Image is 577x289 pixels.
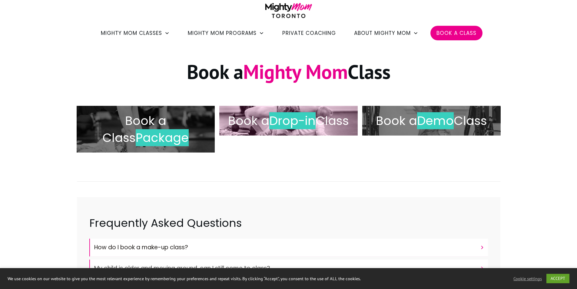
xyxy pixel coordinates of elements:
div: We use cookies on our website to give you the most relevant experience by remembering your prefer... [8,276,401,281]
a: ACCEPT [546,274,569,283]
h2: Frequently Asked Questions [89,216,488,238]
span: Book a [376,112,417,129]
h4: How do I book a make-up class? [94,242,477,253]
a: Mighty Mom Programs [188,28,264,38]
a: Mighty Mom Classes [101,28,170,38]
span: About Mighty Mom [354,28,411,38]
span: Mighty Mom Programs [188,28,257,38]
span: Drop-in [269,112,316,129]
a: Cookie settings [513,276,542,281]
span: Class [454,112,487,129]
span: Book a Class [102,112,166,146]
h2: Book a Class [226,112,351,129]
span: Package [136,129,189,146]
h1: Book a Class [77,59,500,92]
a: Private Coaching [282,28,336,38]
span: Mighty Mom [243,59,348,84]
span: Demo [417,112,454,129]
font: My child is older and moving around, can I still come to class? [94,264,270,272]
a: Book a Class [436,28,476,38]
span: Mighty Mom Classes [101,28,162,38]
a: About Mighty Mom [354,28,418,38]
